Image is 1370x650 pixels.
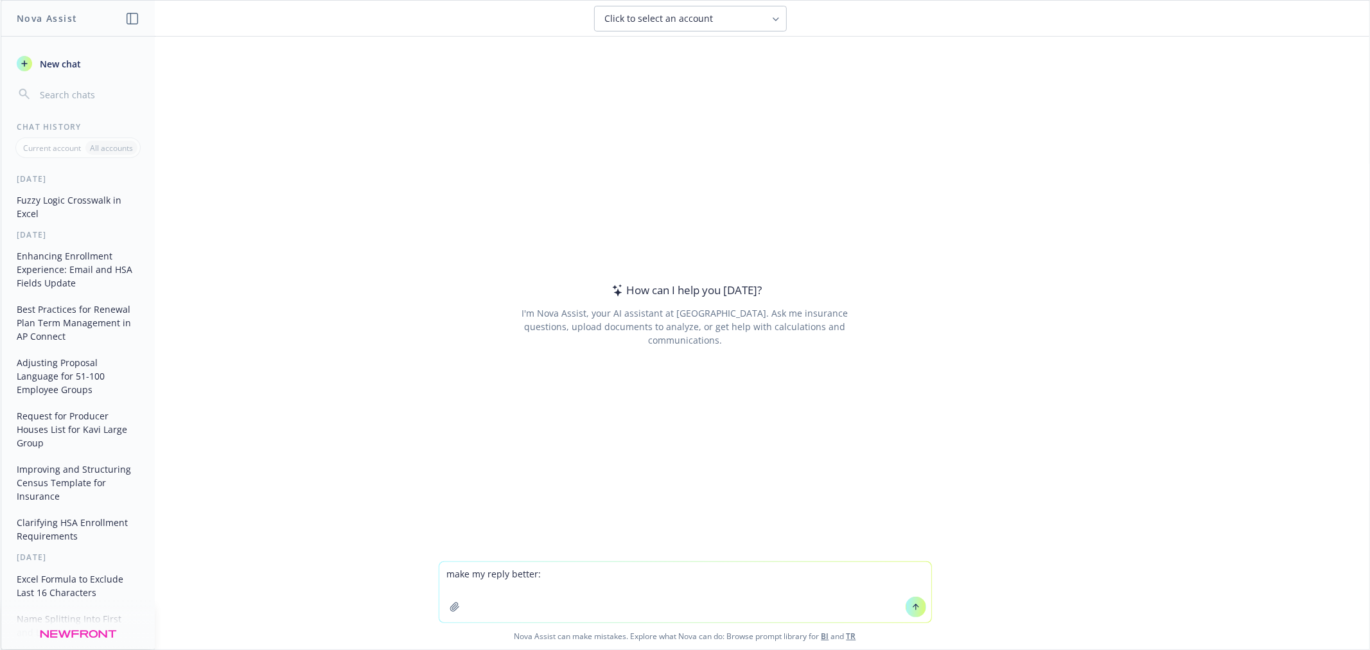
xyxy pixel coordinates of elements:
button: Fuzzy Logic Crosswalk in Excel [12,189,145,224]
h1: Nova Assist [17,12,77,25]
button: Clarifying HSA Enrollment Requirements [12,512,145,547]
a: BI [821,631,829,642]
a: TR [847,631,856,642]
input: Search chats [37,85,139,103]
div: [DATE] [1,552,155,563]
p: Current account [23,143,81,154]
div: How can I help you [DATE]? [608,282,762,299]
span: Click to select an account [605,12,714,25]
span: New chat [37,57,81,71]
button: Excel Formula to Exclude Last 16 Characters [12,568,145,603]
span: Nova Assist can make mistakes. Explore what Nova can do: Browse prompt library for and [6,623,1364,649]
button: Enhancing Enrollment Experience: Email and HSA Fields Update [12,245,145,294]
button: Request for Producer Houses List for Kavi Large Group [12,405,145,453]
div: Chat History [1,121,155,132]
button: Adjusting Proposal Language for 51-100 Employee Groups [12,352,145,400]
button: New chat [12,52,145,75]
p: All accounts [90,143,133,154]
div: [DATE] [1,173,155,184]
button: Click to select an account [594,6,787,31]
button: Improving and Structuring Census Template for Insurance [12,459,145,507]
button: Best Practices for Renewal Plan Term Management in AP Connect [12,299,145,347]
button: Name Splitting Into First and Last Names [12,608,145,643]
div: I'm Nova Assist, your AI assistant at [GEOGRAPHIC_DATA]. Ask me insurance questions, upload docum... [504,306,866,347]
div: [DATE] [1,229,155,240]
textarea: make my reply better: [439,562,931,622]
